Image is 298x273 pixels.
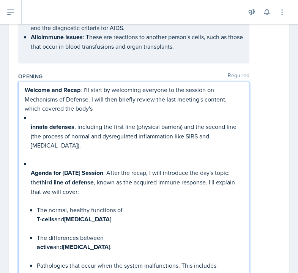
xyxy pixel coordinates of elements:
p: , including the first line (physical barriers) and the second line (the process of normal and dys... [31,122,243,150]
p: : I'll start by welcoming everyone to the session on Mechanisms of Defense. I will then briefly r... [25,85,243,113]
strong: [MEDICAL_DATA] [63,243,110,251]
p: and . [37,242,243,252]
p: : After the recap, I will introduce the day's topic: the , known as the acquired immune response.... [31,168,243,196]
span: Required [228,73,249,80]
strong: Welcome and Recap [25,86,80,94]
strong: [MEDICAL_DATA] [64,215,111,224]
strong: Agenda for [DATE] Session [31,168,103,177]
strong: third line of defense [39,178,94,187]
strong: Alloimmune Issues [31,33,83,41]
strong: active [37,243,53,251]
p: Pathologies that occur when the system malfunctions. This includes [37,261,243,270]
label: Opening [18,73,43,80]
strong: innate defenses [31,122,74,131]
p: : These are reactions to another person's cells, such as those that occur in blood transfusions a... [31,32,243,51]
strong: T-cells [37,215,54,224]
p: The differences between [37,233,243,242]
p: and . [37,214,243,224]
p: The normal, healthy functions of [37,205,243,214]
